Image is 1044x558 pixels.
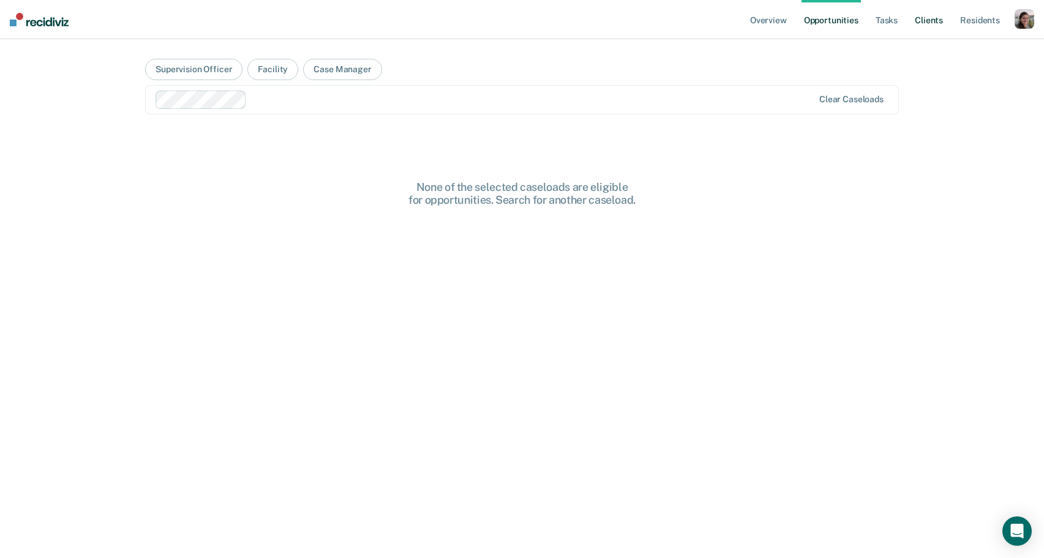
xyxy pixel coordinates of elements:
div: None of the selected caseloads are eligible for opportunities. Search for another caseload. [326,180,718,207]
button: Supervision Officer [145,59,242,80]
div: Open Intercom Messenger [1002,516,1032,546]
div: Clear caseloads [819,94,884,105]
button: Case Manager [303,59,381,80]
img: Recidiviz [10,13,69,26]
button: Facility [247,59,298,80]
